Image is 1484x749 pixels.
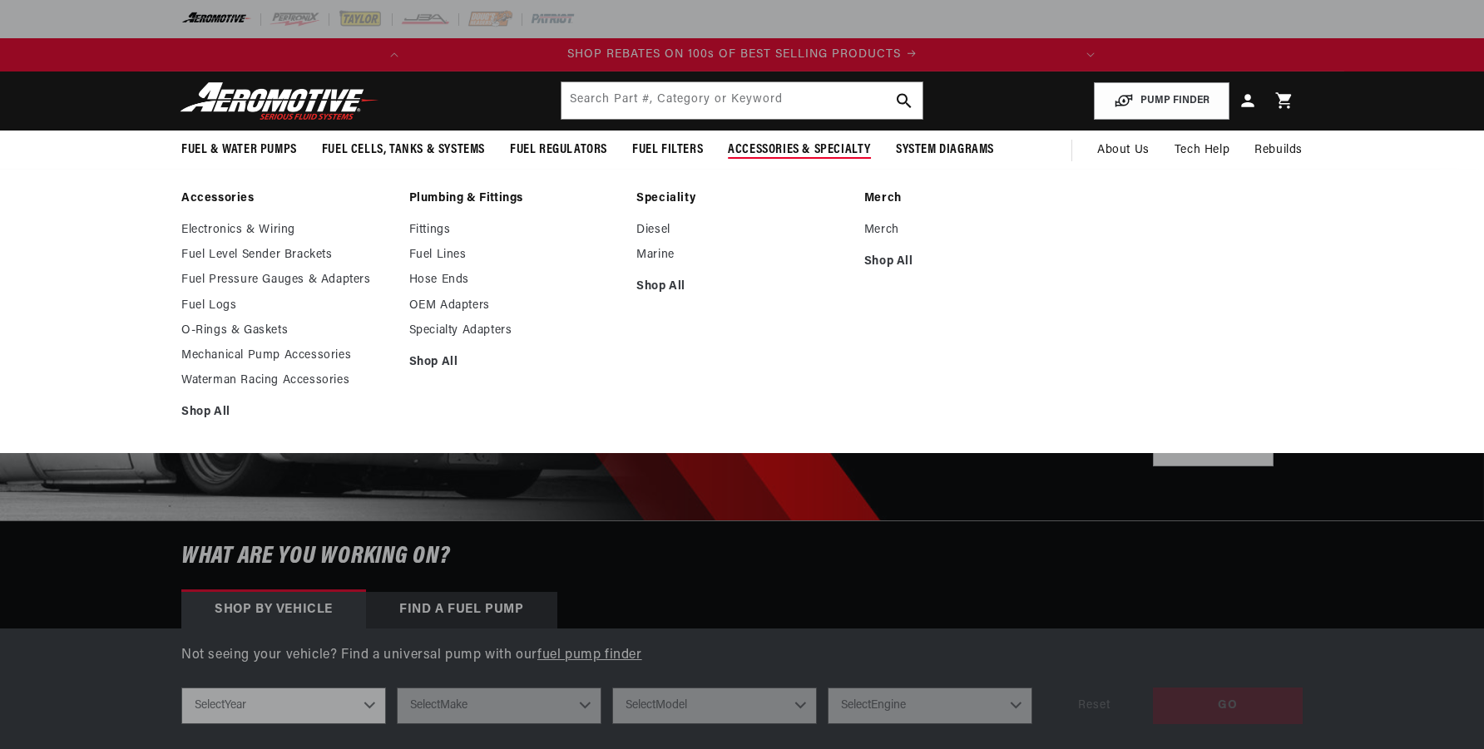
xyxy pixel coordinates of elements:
[409,355,621,370] a: Shop All
[620,131,715,170] summary: Fuel Filters
[1162,131,1242,170] summary: Tech Help
[140,38,1344,71] slideshow-component: Translation missing: en.sections.announcements.announcement_bar
[366,592,557,628] div: Find a Fuel Pump
[181,687,386,724] select: Year
[1175,141,1229,160] span: Tech Help
[728,141,871,159] span: Accessories & Specialty
[411,46,1074,64] a: SHOP REBATES ON 100s OF BEST SELLING PRODUCTS
[1254,141,1303,160] span: Rebuilds
[828,687,1032,724] select: Engine
[409,248,621,263] a: Fuel Lines
[1085,131,1162,170] a: About Us
[1074,38,1107,71] button: Translation missing: en.sections.announcements.next_announcement
[1097,144,1150,156] span: About Us
[181,298,393,313] a: Fuel Logs
[181,405,393,420] a: Shop All
[181,141,297,159] span: Fuel & Water Pumps
[497,131,620,170] summary: Fuel Regulators
[181,273,393,288] a: Fuel Pressure Gauges & Adapters
[510,141,607,159] span: Fuel Regulators
[409,191,621,206] a: Plumbing & Fittings
[140,521,1344,592] h6: What are you working on?
[636,279,848,294] a: Shop All
[181,248,393,263] a: Fuel Level Sender Brackets
[181,373,393,388] a: Waterman Racing Accessories
[1094,82,1229,120] button: PUMP FINDER
[409,298,621,313] a: OEM Adapters
[636,191,848,206] a: Speciality
[181,645,1303,667] p: Not seeing your vehicle? Find a universal pump with our
[896,141,994,159] span: System Diagrams
[886,82,923,119] button: search button
[169,131,309,170] summary: Fuel & Water Pumps
[411,46,1074,64] div: 1 of 2
[181,191,393,206] a: Accessories
[561,82,923,119] input: Search by Part Number, Category or Keyword
[181,348,393,363] a: Mechanical Pump Accessories
[537,648,642,662] a: fuel pump finder
[864,191,1076,206] a: Merch
[636,223,848,238] a: Diesel
[322,141,485,159] span: Fuel Cells, Tanks & Systems
[632,141,703,159] span: Fuel Filters
[409,223,621,238] a: Fittings
[612,687,817,724] select: Model
[567,48,901,61] span: SHOP REBATES ON 100s OF BEST SELLING PRODUCTS
[309,131,497,170] summary: Fuel Cells, Tanks & Systems
[181,592,366,628] div: Shop by vehicle
[397,687,601,724] select: Make
[409,323,621,338] a: Specialty Adapters
[1242,131,1315,170] summary: Rebuilds
[176,81,383,121] img: Aeromotive
[411,46,1074,64] div: Announcement
[883,131,1007,170] summary: System Diagrams
[181,323,393,338] a: O-Rings & Gaskets
[378,38,411,71] button: Translation missing: en.sections.announcements.previous_announcement
[181,223,393,238] a: Electronics & Wiring
[409,273,621,288] a: Hose Ends
[864,223,1076,238] a: Merch
[636,248,848,263] a: Marine
[864,254,1076,269] a: Shop All
[715,131,883,170] summary: Accessories & Specialty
